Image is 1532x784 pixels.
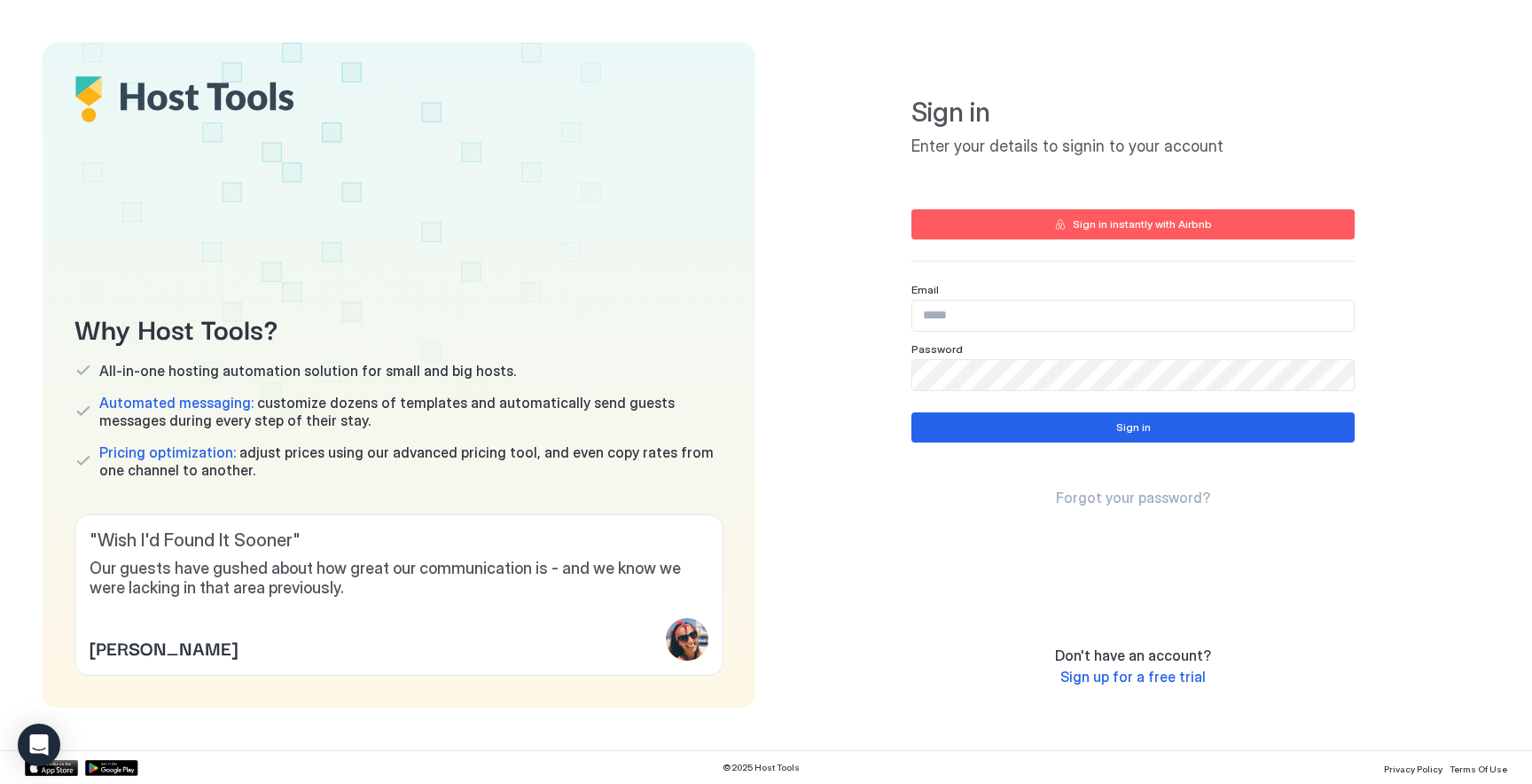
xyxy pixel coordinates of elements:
span: Forgot your password? [1056,489,1210,506]
span: Sign in [911,96,1355,129]
span: Why Host Tools? [74,308,723,348]
a: Terms Of Use [1450,758,1507,777]
div: Sign in instantly with Airbnb [1073,216,1212,232]
span: Our guests have gushed about how great our communication is - and we know we were lacking in that... [90,559,708,599]
span: Pricing optimization: [99,443,236,461]
span: [PERSON_NAME] [90,634,238,661]
span: Terms Of Use [1450,764,1507,774]
a: Google Play Store [85,760,138,776]
a: Forgot your password? [1056,489,1210,507]
div: Sign in [1116,419,1151,435]
button: Sign in instantly with Airbnb [911,209,1355,239]
input: Input Field [912,301,1354,331]
span: " Wish I'd Found It Sooner " [90,529,708,552]
span: Sign up for a free trial [1060,668,1206,686]
a: Privacy Policy [1384,758,1442,777]
div: profile [666,618,708,661]
span: Automated messaging: [99,394,254,412]
div: Open Intercom Messenger [18,724,60,766]
a: App Store [25,760,78,776]
span: customize dozens of templates and automatically send guests messages during every step of their s... [99,394,723,429]
span: adjust prices using our advanced pricing tool, and even copy rates from one channel to another. [99,443,723,479]
span: © 2025 Host Tools [723,762,800,773]
span: Email [911,283,939,296]
button: Sign in [911,412,1355,443]
span: Don't have an account? [1055,647,1211,664]
span: Enter your details to signin to your account [911,137,1355,157]
span: All-in-one hosting automation solution for small and big hosts. [99,362,516,380]
a: Sign up for a free trial [1060,668,1206,686]
span: Password [911,342,963,356]
input: Input Field [912,360,1354,390]
span: Privacy Policy [1384,764,1442,774]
